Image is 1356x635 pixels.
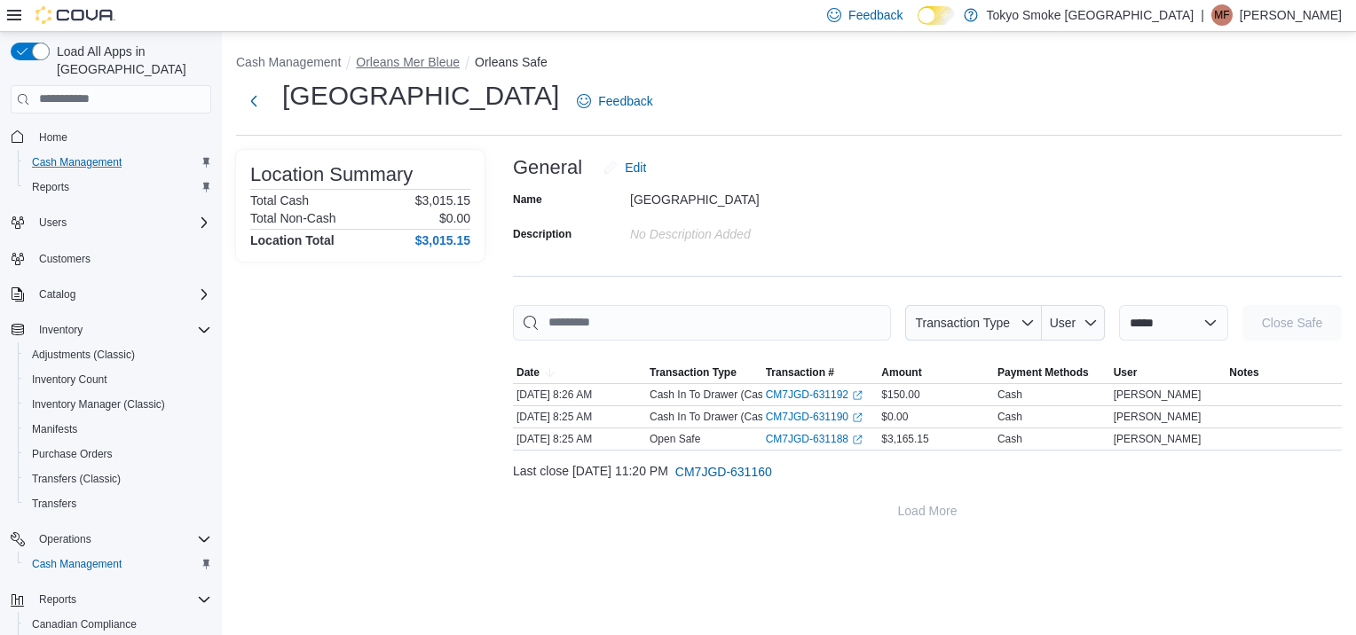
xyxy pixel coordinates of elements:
label: Description [513,227,572,241]
button: User [1110,362,1226,383]
span: Adjustments (Classic) [32,348,135,362]
span: Purchase Orders [32,447,113,461]
span: Manifests [32,422,77,436]
span: [PERSON_NAME] [1114,410,1202,424]
svg: External link [852,412,863,423]
a: Adjustments (Classic) [25,344,142,365]
div: No Description added [630,220,868,241]
span: Home [32,126,211,148]
button: Orleans Safe [475,55,548,69]
button: Catalog [4,282,218,307]
span: Catalog [32,284,211,305]
span: Transfers (Classic) [25,468,211,490]
span: Payment Methods [997,365,1089,380]
button: Reports [4,587,218,612]
button: Amount [878,362,994,383]
button: Catalog [32,284,83,305]
p: Open Safe [650,432,700,446]
nav: An example of EuiBreadcrumbs [236,53,1342,74]
button: Edit [596,150,653,185]
span: Cash Management [25,152,211,173]
img: Cova [35,6,115,24]
button: Adjustments (Classic) [18,342,218,367]
span: $0.00 [881,410,908,424]
a: Feedback [570,83,659,119]
a: Purchase Orders [25,443,120,465]
a: CM7JGD-631190External link [766,410,863,424]
button: Payment Methods [994,362,1110,383]
span: Load More [898,502,958,520]
p: Cash In To Drawer (Cash Drawer 4) [650,388,819,402]
button: Transaction Type [905,305,1042,341]
span: Amount [881,365,921,380]
span: Notes [1229,365,1258,380]
button: Close Safe [1242,305,1342,341]
span: Feedback [848,6,903,24]
div: Matthew Frolander [1211,4,1233,26]
button: Cash Management [236,55,341,69]
span: Inventory [32,319,211,341]
span: MF [1214,4,1229,26]
span: [PERSON_NAME] [1114,388,1202,402]
span: Adjustments (Classic) [25,344,211,365]
h4: Location Total [250,233,335,247]
h4: $3,015.15 [415,233,470,247]
span: $150.00 [881,388,919,402]
span: Customers [39,252,91,266]
input: Dark Mode [918,6,955,25]
span: Edit [625,159,646,176]
button: Inventory [4,317,218,342]
div: Last close [DATE] 11:20 PM [513,454,1342,490]
span: Canadian Compliance [32,617,137,631]
span: Operations [32,529,211,550]
span: Users [39,216,67,230]
a: Cash Management [25,152,129,173]
span: [PERSON_NAME] [1114,432,1202,446]
h3: Location Summary [250,164,413,185]
span: Canadian Compliance [25,614,211,635]
span: Reports [39,592,76,607]
span: Reports [32,180,69,194]
a: Inventory Count [25,369,114,390]
button: Operations [32,529,99,550]
span: Home [39,130,67,145]
button: Home [4,124,218,150]
div: Cash [997,410,1022,424]
button: Inventory Manager (Classic) [18,392,218,417]
span: Dark Mode [918,25,918,26]
a: Transfers (Classic) [25,468,128,490]
span: Date [516,365,540,380]
p: Tokyo Smoke [GEOGRAPHIC_DATA] [987,4,1194,26]
a: Home [32,127,75,148]
span: Transaction Type [650,365,737,380]
button: Cash Management [18,552,218,576]
span: Reports [32,589,211,610]
span: Inventory Manager (Classic) [25,394,211,415]
a: Manifests [25,419,84,440]
div: Cash [997,388,1022,402]
h3: General [513,157,582,178]
span: Feedback [598,92,652,110]
button: Purchase Orders [18,442,218,466]
span: $3,165.15 [881,432,928,446]
button: Customers [4,246,218,271]
span: Inventory Count [25,369,211,390]
span: Purchase Orders [25,443,211,465]
button: Transfers [18,491,218,516]
h6: Total Cash [250,193,309,208]
button: Users [32,212,74,233]
p: $0.00 [439,211,470,225]
span: Load All Apps in [GEOGRAPHIC_DATA] [50,43,211,78]
span: CM7JGD-631160 [675,463,772,481]
a: Canadian Compliance [25,614,144,635]
button: Reports [32,589,83,610]
button: Load More [513,493,1342,529]
p: $3,015.15 [415,193,470,208]
a: Reports [25,176,76,198]
p: Cash In To Drawer (Cash Drawer 1) [650,410,819,424]
div: [DATE] 8:25 AM [513,428,646,450]
span: User [1114,365,1138,380]
span: Transaction # [766,365,834,380]
a: Customers [32,248,98,270]
span: Inventory Manager (Classic) [32,397,165,412]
